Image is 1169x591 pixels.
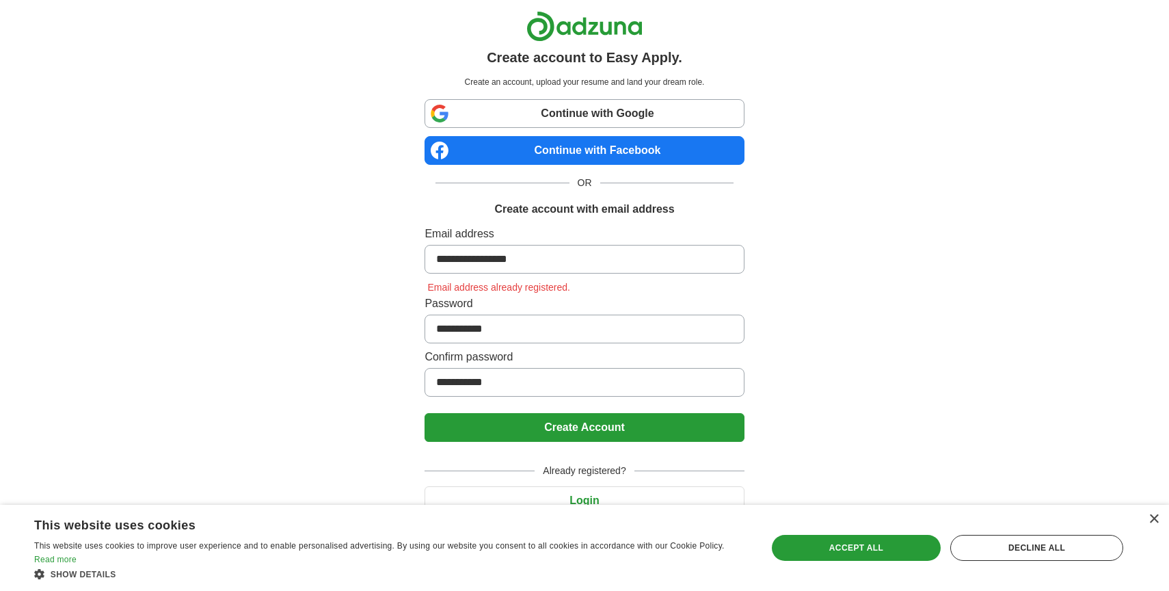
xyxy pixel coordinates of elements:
a: Continue with Facebook [425,136,744,165]
span: Already registered? [535,464,634,478]
label: Email address [425,226,744,242]
div: Decline all [950,535,1123,561]
div: Show details [34,567,745,581]
div: Close [1148,514,1159,525]
button: Create Account [425,413,744,442]
h1: Create account with email address [494,201,674,218]
a: Continue with Google [425,99,744,128]
div: Accept all [772,535,941,561]
span: This website uses cookies to improve user experience and to enable personalised advertising. By u... [34,541,725,551]
p: Create an account, upload your resume and land your dream role. [427,76,741,88]
img: Adzuna logo [526,11,643,42]
a: Login [425,495,744,506]
span: Email address already registered. [425,282,573,293]
span: OR [569,176,600,190]
a: Read more, opens a new window [34,555,77,564]
div: This website uses cookies [34,513,711,534]
span: Show details [51,570,116,579]
button: Login [425,486,744,515]
label: Password [425,295,744,312]
label: Confirm password [425,349,744,365]
h1: Create account to Easy Apply. [487,47,682,68]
